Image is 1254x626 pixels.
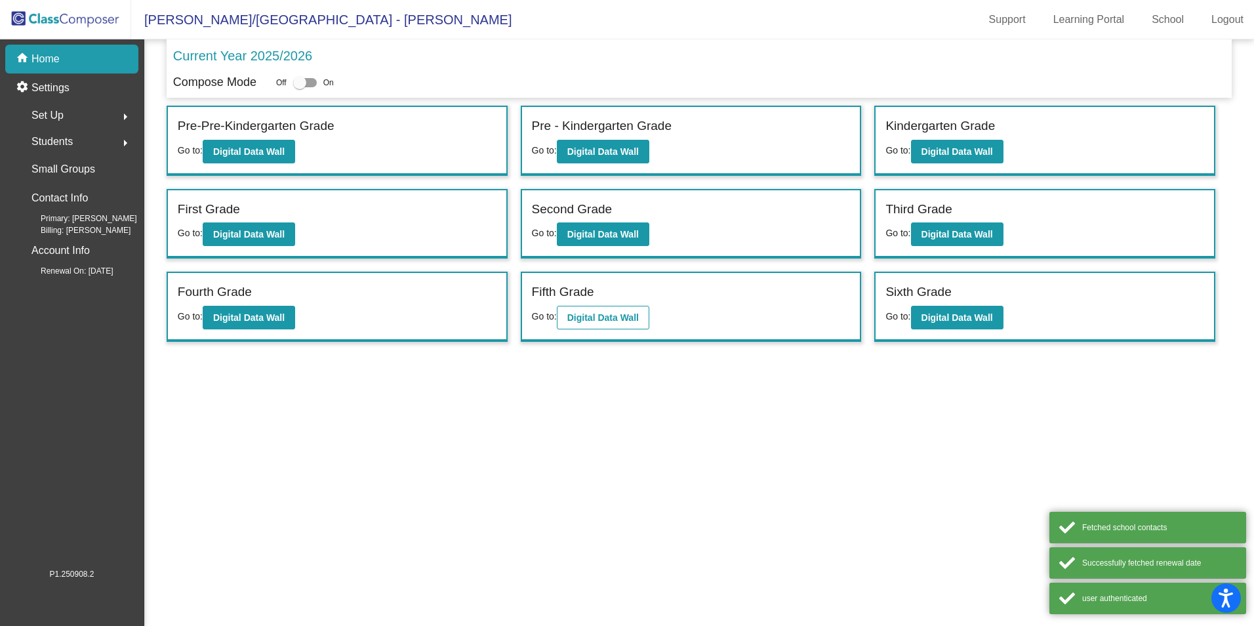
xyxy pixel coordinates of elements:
label: Kindergarten Grade [885,117,995,136]
span: Go to: [178,311,203,322]
b: Digital Data Wall [567,146,639,157]
label: Fourth Grade [178,283,252,302]
span: Go to: [532,228,557,238]
b: Digital Data Wall [921,146,993,157]
label: First Grade [178,200,240,219]
span: Go to: [178,145,203,156]
mat-icon: arrow_right [117,109,133,125]
span: Go to: [885,145,910,156]
mat-icon: arrow_right [117,135,133,151]
a: Support [979,9,1036,30]
span: Go to: [178,228,203,238]
p: Compose Mode [173,73,256,91]
label: Sixth Grade [885,283,951,302]
div: user authenticated [1082,593,1236,604]
span: [PERSON_NAME]/[GEOGRAPHIC_DATA] - [PERSON_NAME] [131,9,512,30]
mat-icon: home [16,51,31,67]
b: Digital Data Wall [567,312,639,323]
b: Digital Data Wall [213,229,285,240]
label: Fifth Grade [532,283,594,302]
p: Current Year 2025/2026 [173,46,312,66]
b: Digital Data Wall [921,229,993,240]
span: Go to: [885,228,910,238]
button: Digital Data Wall [557,306,649,329]
span: Renewal On: [DATE] [20,265,113,277]
span: Set Up [31,106,64,125]
a: Learning Portal [1043,9,1135,30]
span: Go to: [532,311,557,322]
p: Account Info [31,241,90,260]
div: Fetched school contacts [1082,522,1236,533]
p: Small Groups [31,160,95,178]
a: School [1141,9,1194,30]
button: Digital Data Wall [203,140,295,163]
span: Go to: [885,311,910,322]
p: Home [31,51,60,67]
button: Digital Data Wall [557,140,649,163]
p: Settings [31,80,70,96]
button: Digital Data Wall [557,222,649,246]
span: On [323,77,334,89]
button: Digital Data Wall [203,222,295,246]
span: Off [276,77,287,89]
span: Billing: [PERSON_NAME] [20,224,131,236]
mat-icon: settings [16,80,31,96]
button: Digital Data Wall [911,222,1003,246]
label: Pre - Kindergarten Grade [532,117,672,136]
span: Go to: [532,145,557,156]
button: Digital Data Wall [911,140,1003,163]
label: Pre-Pre-Kindergarten Grade [178,117,334,136]
div: Successfully fetched renewal date [1082,557,1236,569]
label: Third Grade [885,200,952,219]
a: Logout [1201,9,1254,30]
b: Digital Data Wall [213,312,285,323]
button: Digital Data Wall [911,306,1003,329]
span: Primary: [PERSON_NAME] [20,213,137,224]
b: Digital Data Wall [213,146,285,157]
label: Second Grade [532,200,613,219]
p: Contact Info [31,189,88,207]
b: Digital Data Wall [567,229,639,240]
span: Students [31,133,73,151]
b: Digital Data Wall [921,312,993,323]
button: Digital Data Wall [203,306,295,329]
